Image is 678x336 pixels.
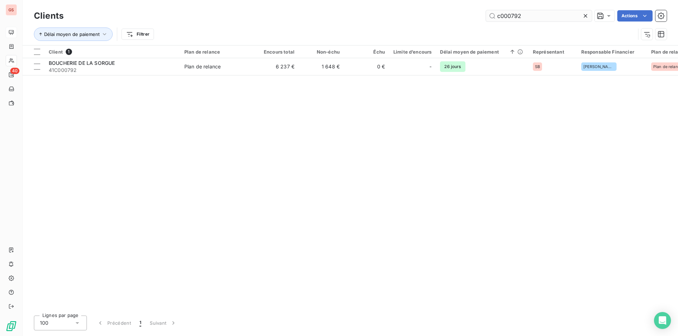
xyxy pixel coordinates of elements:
[184,63,221,70] div: Plan de relance
[440,49,524,55] div: Délai moyen de paiement
[121,29,154,40] button: Filtrer
[533,49,573,55] div: Représentant
[34,10,64,22] h3: Clients
[654,312,671,329] div: Open Intercom Messenger
[299,58,344,75] td: 1 648 €
[135,316,145,330] button: 1
[66,49,72,55] span: 1
[6,320,17,332] img: Logo LeanPay
[49,60,115,66] span: BOUCHERIE DE LA SORGUE
[440,61,465,72] span: 26 jours
[139,319,141,326] span: 1
[254,58,299,75] td: 6 237 €
[145,316,181,330] button: Suivant
[486,10,592,22] input: Rechercher
[258,49,295,55] div: Encours total
[393,49,432,55] div: Limite d’encours
[617,10,653,22] button: Actions
[34,28,113,41] button: Délai moyen de paiement
[429,63,432,70] span: -
[535,65,540,69] span: SB
[49,67,176,74] span: 41C000792
[184,49,249,55] div: Plan de relance
[93,316,135,330] button: Précédent
[344,58,389,75] td: 0 €
[6,4,17,16] div: GS
[44,31,100,37] span: Délai moyen de paiement
[10,68,19,74] span: 40
[40,319,48,326] span: 100
[303,49,340,55] div: Non-échu
[348,49,385,55] div: Échu
[583,65,614,69] span: [PERSON_NAME]
[49,49,63,55] span: Client
[581,49,643,55] div: Responsable Financier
